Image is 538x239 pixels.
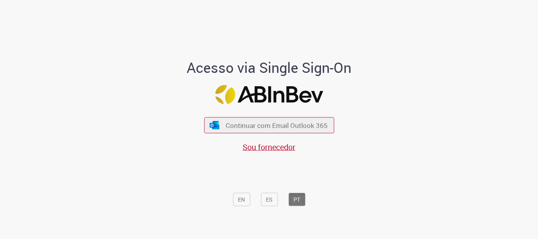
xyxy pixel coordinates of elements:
button: PT [288,193,305,206]
img: ícone Azure/Microsoft 360 [209,121,220,129]
button: ícone Azure/Microsoft 360 Continuar com Email Outlook 365 [204,117,334,133]
span: Continuar com Email Outlook 365 [226,121,328,130]
h1: Acesso via Single Sign-On [160,60,378,76]
a: Sou fornecedor [243,142,295,152]
img: Logo ABInBev [215,85,323,104]
button: EN [233,193,250,206]
button: ES [261,193,278,206]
